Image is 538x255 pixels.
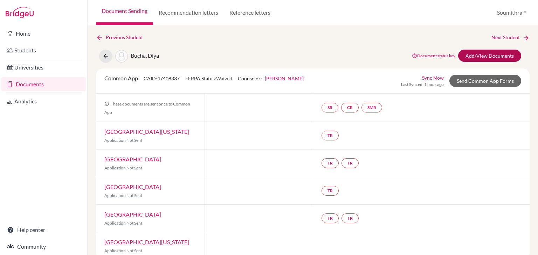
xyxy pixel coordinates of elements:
[322,103,338,112] a: SR
[6,7,34,18] img: Bridge-U
[1,223,86,237] a: Help center
[104,239,189,245] a: [GEOGRAPHIC_DATA][US_STATE]
[1,27,86,41] a: Home
[238,75,304,81] span: Counselor:
[342,158,359,168] a: TR
[265,75,304,81] a: [PERSON_NAME]
[458,50,521,62] a: Add/View Documents
[216,75,232,81] span: Waived
[1,60,86,74] a: Universities
[104,101,190,115] span: These documents are sent once to Common App
[1,77,86,91] a: Documents
[361,103,382,112] a: SMR
[104,138,142,143] span: Application Not Sent
[322,158,339,168] a: TR
[322,186,339,196] a: TR
[412,53,455,58] a: Document status key
[1,240,86,254] a: Community
[131,52,159,59] span: Bucha, Diya
[494,6,530,19] button: Soumithra
[104,248,142,253] span: Application Not Sent
[104,211,161,218] a: [GEOGRAPHIC_DATA]
[104,220,142,226] span: Application Not Sent
[401,81,444,88] span: Last Synced: 1 hour ago
[144,75,180,81] span: CAID: 47408337
[104,183,161,190] a: [GEOGRAPHIC_DATA]
[104,156,161,162] a: [GEOGRAPHIC_DATA]
[185,75,232,81] span: FERPA Status:
[96,34,149,41] a: Previous Student
[491,34,530,41] a: Next Student
[1,43,86,57] a: Students
[322,131,339,140] a: TR
[104,75,138,81] span: Common App
[322,213,339,223] a: TR
[342,213,359,223] a: TR
[1,94,86,108] a: Analytics
[104,193,142,198] span: Application Not Sent
[104,128,189,135] a: [GEOGRAPHIC_DATA][US_STATE]
[422,74,444,81] a: Sync Now
[104,165,142,170] span: Application Not Sent
[341,103,359,112] a: CR
[449,75,521,87] a: Send Common App Forms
